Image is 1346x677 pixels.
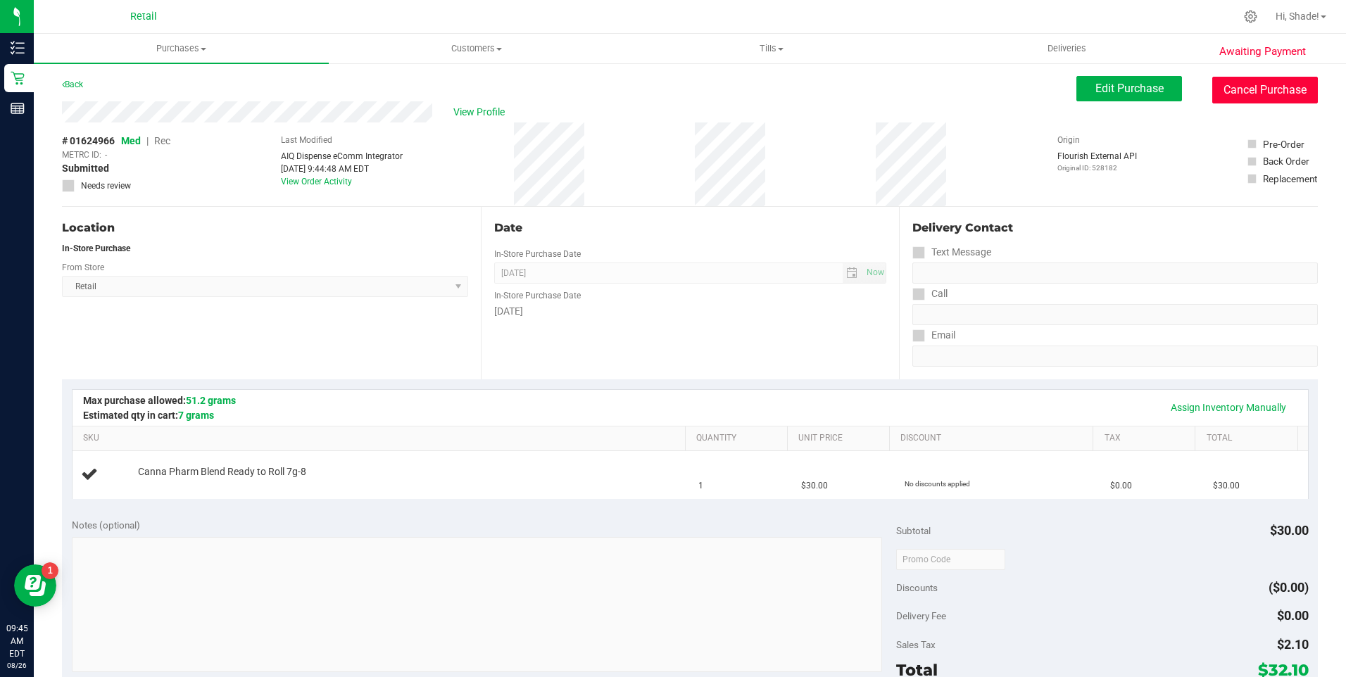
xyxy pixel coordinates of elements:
[83,433,679,444] a: SKU
[896,639,936,650] span: Sales Tax
[72,519,140,531] span: Notes (optional)
[912,304,1318,325] input: Format: (999) 999-9999
[1219,44,1306,60] span: Awaiting Payment
[62,80,83,89] a: Back
[1057,150,1137,173] div: Flourish External API
[1095,82,1164,95] span: Edit Purchase
[6,622,27,660] p: 09:45 AM EDT
[34,42,329,55] span: Purchases
[105,148,107,161] span: -
[11,41,25,55] inline-svg: Inventory
[83,395,236,406] span: Max purchase allowed:
[912,242,991,262] label: Text Message
[453,105,510,120] span: View Profile
[81,179,131,192] span: Needs review
[281,150,403,163] div: AIQ Dispense eComm Integrator
[1270,523,1309,538] span: $30.00
[62,161,109,176] span: Submitted
[1277,608,1309,623] span: $0.00
[912,325,955,346] label: Email
[11,101,25,115] inline-svg: Reports
[130,11,157,23] span: Retail
[1269,580,1309,595] span: ($0.00)
[62,134,115,148] span: # 01624966
[801,479,828,493] span: $30.00
[146,135,149,146] span: |
[329,42,623,55] span: Customers
[1029,42,1105,55] span: Deliveries
[624,34,919,63] a: Tills
[62,243,130,253] strong: In-Store Purchase
[186,395,236,406] span: 51.2 grams
[1057,134,1080,146] label: Origin
[1263,137,1304,151] div: Pre-Order
[11,71,25,85] inline-svg: Retail
[154,135,170,146] span: Rec
[912,284,948,304] label: Call
[1276,11,1319,22] span: Hi, Shade!
[83,410,214,421] span: Estimated qty in cart:
[896,610,946,621] span: Delivery Fee
[62,220,468,236] div: Location
[121,135,141,146] span: Med
[1057,163,1137,173] p: Original ID: 528182
[494,220,887,236] div: Date
[912,220,1318,236] div: Delivery Contact
[912,262,1318,284] input: Format: (999) 999-9999
[896,525,931,536] span: Subtotal
[14,564,56,607] iframe: Resource center
[494,289,581,302] label: In-Store Purchase Date
[919,34,1214,63] a: Deliveries
[281,163,403,175] div: [DATE] 9:44:48 AM EDT
[900,433,1088,444] a: Discount
[696,433,781,444] a: Quantity
[1263,154,1309,168] div: Back Order
[494,304,887,319] div: [DATE]
[1076,76,1182,101] button: Edit Purchase
[6,660,27,671] p: 08/26
[138,465,306,479] span: Canna Pharm Blend Ready to Roll 7g-8
[798,433,883,444] a: Unit Price
[178,410,214,421] span: 7 grams
[1110,479,1132,493] span: $0.00
[1162,396,1295,419] a: Assign Inventory Manually
[62,261,104,274] label: From Store
[1105,433,1190,444] a: Tax
[1212,77,1318,103] button: Cancel Purchase
[1207,433,1292,444] a: Total
[896,549,1005,570] input: Promo Code
[34,34,329,63] a: Purchases
[329,34,624,63] a: Customers
[1242,10,1259,23] div: Manage settings
[42,562,58,579] iframe: Resource center unread badge
[62,148,101,161] span: METRC ID:
[281,134,332,146] label: Last Modified
[905,480,970,488] span: No discounts applied
[698,479,703,493] span: 1
[494,248,581,260] label: In-Store Purchase Date
[1213,479,1240,493] span: $30.00
[896,575,938,600] span: Discounts
[625,42,919,55] span: Tills
[281,177,352,186] a: View Order Activity
[1277,637,1309,652] span: $2.10
[1263,172,1317,186] div: Replacement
